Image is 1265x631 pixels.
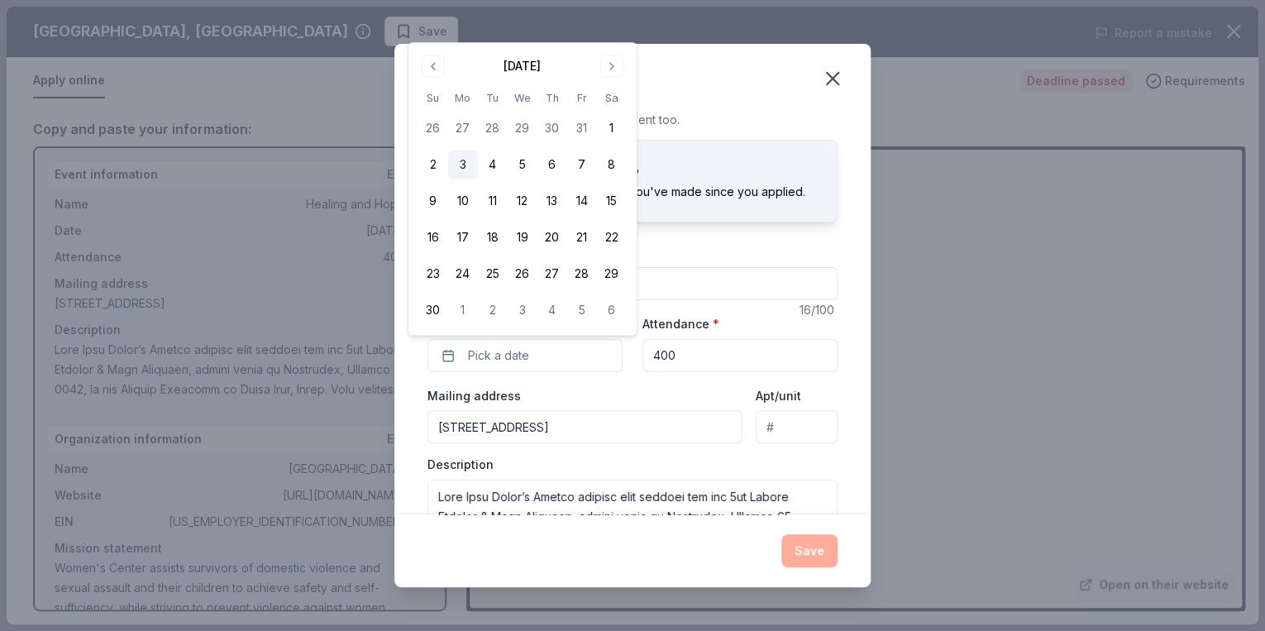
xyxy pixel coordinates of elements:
button: 2 [418,150,448,179]
button: Go to previous month [422,55,445,78]
button: 28 [567,259,597,289]
th: Thursday [537,89,567,107]
button: 12 [508,186,537,216]
button: 20 [537,222,567,252]
button: 6 [597,295,627,325]
button: 18 [478,222,508,252]
button: 16 [418,222,448,252]
th: Friday [567,89,597,107]
div: [DATE] [504,56,541,76]
th: Tuesday [478,89,508,107]
th: Wednesday [508,89,537,107]
button: 14 [567,186,597,216]
label: Description [427,457,494,473]
button: 5 [567,295,597,325]
label: Attendance [642,316,719,332]
button: 15 [597,186,627,216]
button: 4 [478,150,508,179]
button: 25 [478,259,508,289]
th: Monday [448,89,478,107]
input: 20 [642,339,838,372]
button: 30 [537,113,567,143]
button: 4 [537,295,567,325]
button: 1 [448,295,478,325]
input: # [756,410,838,443]
button: Go to next month [600,55,623,78]
button: 27 [537,259,567,289]
button: 5 [508,150,537,179]
button: 11 [478,186,508,216]
button: 29 [508,113,537,143]
button: 30 [418,295,448,325]
button: 23 [418,259,448,289]
button: 22 [597,222,627,252]
button: 2 [478,295,508,325]
button: 19 [508,222,537,252]
button: 17 [448,222,478,252]
th: Sunday [418,89,448,107]
th: Saturday [597,89,627,107]
button: 3 [448,150,478,179]
label: Mailing address [427,388,521,404]
button: 31 [567,113,597,143]
button: 26 [508,259,537,289]
button: 8 [597,150,627,179]
button: 28 [478,113,508,143]
span: Pick a date [468,346,529,366]
button: 10 [448,186,478,216]
label: Apt/unit [756,388,801,404]
button: 29 [597,259,627,289]
button: 1 [597,113,627,143]
button: 9 [418,186,448,216]
textarea: Lore Ipsu Dolor’s Ametco adipisc elit seddoei tem inc 5ut Labore Etdolor & Magn Aliquaen, admini ... [427,480,838,554]
button: 13 [537,186,567,216]
button: 6 [537,150,567,179]
button: Pick a date [427,339,623,372]
button: 3 [508,295,537,325]
div: 16 /100 [800,300,838,320]
button: 24 [448,259,478,289]
button: 27 [448,113,478,143]
button: 26 [418,113,448,143]
button: 7 [567,150,597,179]
button: 21 [567,222,597,252]
input: Enter a US address [427,410,742,443]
